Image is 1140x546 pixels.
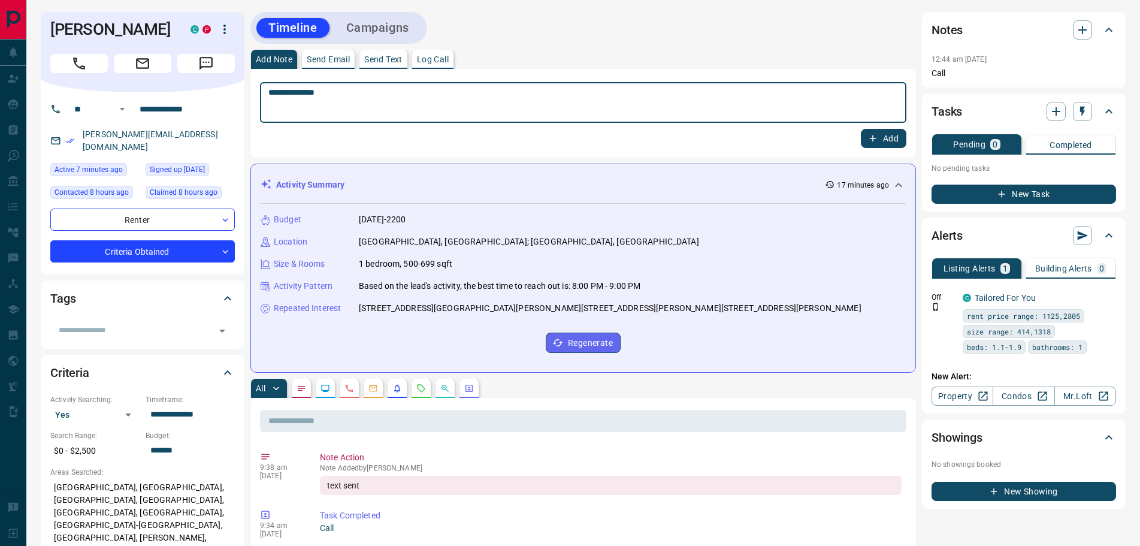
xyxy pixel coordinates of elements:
[932,387,993,406] a: Property
[214,322,231,339] button: Open
[416,384,426,393] svg: Requests
[202,25,211,34] div: property.ca
[55,186,129,198] span: Contacted 8 hours ago
[932,423,1116,452] div: Showings
[967,341,1021,353] span: beds: 1.1-1.9
[260,472,302,480] p: [DATE]
[861,129,906,148] button: Add
[260,463,302,472] p: 9:38 am
[50,163,140,180] div: Tue Aug 12 2025
[50,289,75,308] h2: Tags
[932,303,940,311] svg: Push Notification Only
[368,384,378,393] svg: Emails
[932,292,955,303] p: Off
[944,264,996,273] p: Listing Alerts
[320,451,902,464] p: Note Action
[1003,264,1008,273] p: 1
[50,54,108,73] span: Call
[274,280,332,292] p: Activity Pattern
[1054,387,1116,406] a: Mr.Loft
[66,137,74,145] svg: Email Verified
[344,384,354,393] svg: Calls
[932,482,1116,501] button: New Showing
[359,302,861,315] p: [STREET_ADDRESS][GEOGRAPHIC_DATA][PERSON_NAME][STREET_ADDRESS][PERSON_NAME][STREET_ADDRESS][PERSO...
[50,363,89,382] h2: Criteria
[297,384,306,393] svg: Notes
[114,54,171,73] span: Email
[50,358,235,387] div: Criteria
[392,384,402,393] svg: Listing Alerts
[993,140,997,149] p: 0
[276,179,344,191] p: Activity Summary
[50,394,140,405] p: Actively Searching:
[320,384,330,393] svg: Lead Browsing Activity
[1050,141,1092,149] p: Completed
[55,164,123,176] span: Active 7 minutes ago
[260,521,302,530] p: 9:34 am
[50,405,140,424] div: Yes
[837,180,889,191] p: 17 minutes ago
[256,384,265,393] p: All
[261,174,906,196] div: Activity Summary17 minutes ago
[546,333,621,353] button: Regenerate
[50,186,140,203] div: Tue Aug 12 2025
[274,258,325,270] p: Size & Rooms
[932,221,1116,250] div: Alerts
[320,464,902,472] p: Note Added by [PERSON_NAME]
[359,258,452,270] p: 1 bedroom, 500-699 sqft
[146,430,235,441] p: Budget:
[256,55,292,64] p: Add Note
[50,284,235,313] div: Tags
[932,67,1116,80] p: Call
[256,18,329,38] button: Timeline
[260,530,302,538] p: [DATE]
[359,280,640,292] p: Based on the lead's activity, the best time to reach out is: 8:00 PM - 9:00 PM
[967,310,1080,322] span: rent price range: 1125,2805
[967,325,1051,337] span: size range: 414,1318
[440,384,450,393] svg: Opportunities
[150,186,217,198] span: Claimed 8 hours ago
[1035,264,1092,273] p: Building Alerts
[177,54,235,73] span: Message
[146,186,235,203] div: Tue Aug 12 2025
[146,394,235,405] p: Timeframe:
[932,20,963,40] h2: Notes
[320,509,902,522] p: Task Completed
[932,185,1116,204] button: New Task
[50,467,235,478] p: Areas Searched:
[274,236,307,248] p: Location
[932,370,1116,383] p: New Alert:
[932,428,982,447] h2: Showings
[274,302,341,315] p: Repeated Interest
[953,140,985,149] p: Pending
[975,293,1036,303] a: Tailored For You
[146,163,235,180] div: Mon Dec 07 2020
[83,129,218,152] a: [PERSON_NAME][EMAIL_ADDRESS][DOMAIN_NAME]
[320,476,902,495] div: text sent
[464,384,474,393] svg: Agent Actions
[50,20,173,39] h1: [PERSON_NAME]
[50,430,140,441] p: Search Range:
[932,159,1116,177] p: No pending tasks
[50,441,140,461] p: $0 - $2,500
[50,240,235,263] div: Criteria Obtained
[150,164,205,176] span: Signed up [DATE]
[932,55,987,64] p: 12:44 am [DATE]
[963,294,971,302] div: condos.ca
[190,25,199,34] div: condos.ca
[1099,264,1104,273] p: 0
[993,387,1054,406] a: Condos
[115,102,129,116] button: Open
[932,16,1116,44] div: Notes
[1032,341,1082,353] span: bathrooms: 1
[359,213,406,226] p: [DATE]-2200
[334,18,421,38] button: Campaigns
[932,102,962,121] h2: Tasks
[364,55,403,64] p: Send Text
[932,226,963,245] h2: Alerts
[307,55,350,64] p: Send Email
[320,522,902,535] p: Call
[274,213,301,226] p: Budget
[50,209,235,231] div: Renter
[932,459,1116,470] p: No showings booked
